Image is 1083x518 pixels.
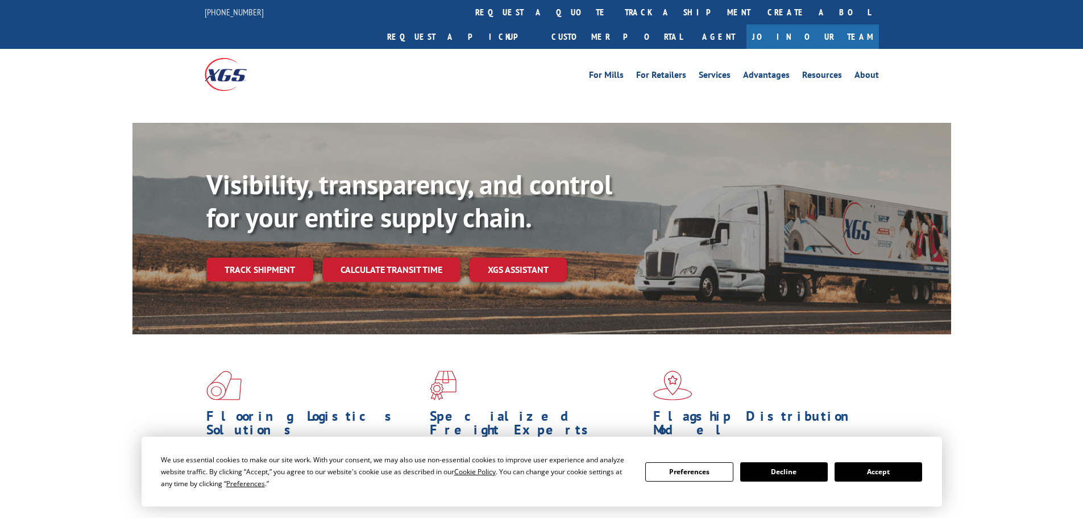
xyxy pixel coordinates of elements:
[691,24,746,49] a: Agent
[802,71,842,83] a: Resources
[835,462,922,482] button: Accept
[430,409,645,442] h1: Specialized Freight Experts
[206,258,313,281] a: Track shipment
[636,71,686,83] a: For Retailers
[430,371,457,400] img: xgs-icon-focused-on-flooring-red
[854,71,879,83] a: About
[653,409,868,442] h1: Flagship Distribution Model
[645,462,733,482] button: Preferences
[161,454,632,490] div: We use essential cookies to make our site work. With your consent, we may also use non-essential ...
[653,371,692,400] img: xgs-icon-flagship-distribution-model-red
[206,409,421,442] h1: Flooring Logistics Solutions
[543,24,691,49] a: Customer Portal
[746,24,879,49] a: Join Our Team
[740,462,828,482] button: Decline
[379,24,543,49] a: Request a pickup
[322,258,460,282] a: Calculate transit time
[206,371,242,400] img: xgs-icon-total-supply-chain-intelligence-red
[454,467,496,476] span: Cookie Policy
[589,71,624,83] a: For Mills
[699,71,731,83] a: Services
[226,479,265,488] span: Preferences
[206,167,612,235] b: Visibility, transparency, and control for your entire supply chain.
[470,258,567,282] a: XGS ASSISTANT
[205,6,264,18] a: [PHONE_NUMBER]
[142,437,942,507] div: Cookie Consent Prompt
[743,71,790,83] a: Advantages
